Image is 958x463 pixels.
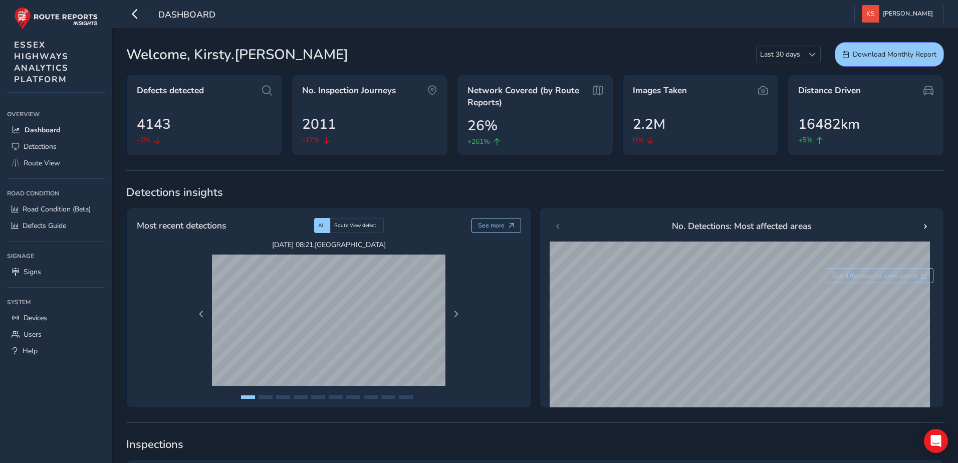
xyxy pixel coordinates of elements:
span: No. Inspection Journeys [302,85,396,97]
span: Road Condition (Beta) [23,204,91,214]
div: Signage [7,249,105,264]
button: Page 10 [399,395,413,399]
span: AI [318,222,323,229]
span: +5% [798,135,813,145]
button: Page 1 [241,395,255,399]
a: Defects Guide [7,217,105,234]
button: Page 3 [276,395,290,399]
a: Dashboard [7,122,105,138]
span: Help [23,346,38,356]
span: 2011 [302,114,336,135]
span: [DATE] 08:21 , [GEOGRAPHIC_DATA] [212,240,445,250]
a: Signs [7,264,105,280]
button: Page 9 [381,395,395,399]
div: Route View defect [330,218,384,233]
button: Page 2 [259,395,273,399]
span: 26% [467,115,498,136]
span: Detections insights [126,185,944,200]
span: See more [478,221,505,229]
span: Welcome, Kirsty.[PERSON_NAME] [126,44,348,65]
span: Signs [24,267,41,277]
button: See difference for same period [826,268,934,283]
span: 0% [633,135,643,145]
img: diamond-layout [862,5,879,23]
a: Detections [7,138,105,155]
button: Page 5 [311,395,325,399]
div: AI [314,218,330,233]
span: [PERSON_NAME] [883,5,933,23]
button: Next Page [449,307,463,321]
span: Distance Driven [798,85,861,97]
button: Page 6 [329,395,343,399]
span: No. Detections: Most affected areas [672,219,811,233]
span: ESSEX HIGHWAYS ANALYTICS PLATFORM [14,39,69,85]
a: Users [7,326,105,343]
span: 4143 [137,114,171,135]
span: Most recent detections [137,219,226,232]
a: Road Condition (Beta) [7,201,105,217]
button: See more [471,218,521,233]
div: Overview [7,107,105,122]
span: Dashboard [158,9,215,23]
button: Previous Page [194,307,208,321]
button: Page 4 [294,395,308,399]
button: Page 8 [364,395,378,399]
a: Route View [7,155,105,171]
span: Devices [24,313,47,323]
span: Images Taken [633,85,687,97]
span: -3% [137,135,150,145]
span: Download Monthly Report [853,50,936,59]
span: Route View [24,158,60,168]
div: System [7,295,105,310]
span: 2.2M [633,114,665,135]
div: Open Intercom Messenger [924,429,948,453]
span: Detections [24,142,57,151]
span: Inspections [126,437,944,452]
span: See difference for same period [832,272,917,280]
span: 16482km [798,114,860,135]
span: Network Covered (by Route Reports) [467,85,589,108]
a: Devices [7,310,105,326]
span: Route View defect [334,222,376,229]
img: rr logo [14,7,98,30]
span: Last 30 days [757,46,804,63]
span: Defects detected [137,85,204,97]
button: [PERSON_NAME] [862,5,936,23]
span: Defects Guide [23,221,66,230]
a: Help [7,343,105,359]
span: Users [24,330,42,339]
div: Road Condition [7,186,105,201]
span: Dashboard [25,125,60,135]
span: +261% [467,136,490,147]
span: -17% [302,135,320,145]
button: Page 7 [346,395,360,399]
button: Download Monthly Report [835,42,944,67]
